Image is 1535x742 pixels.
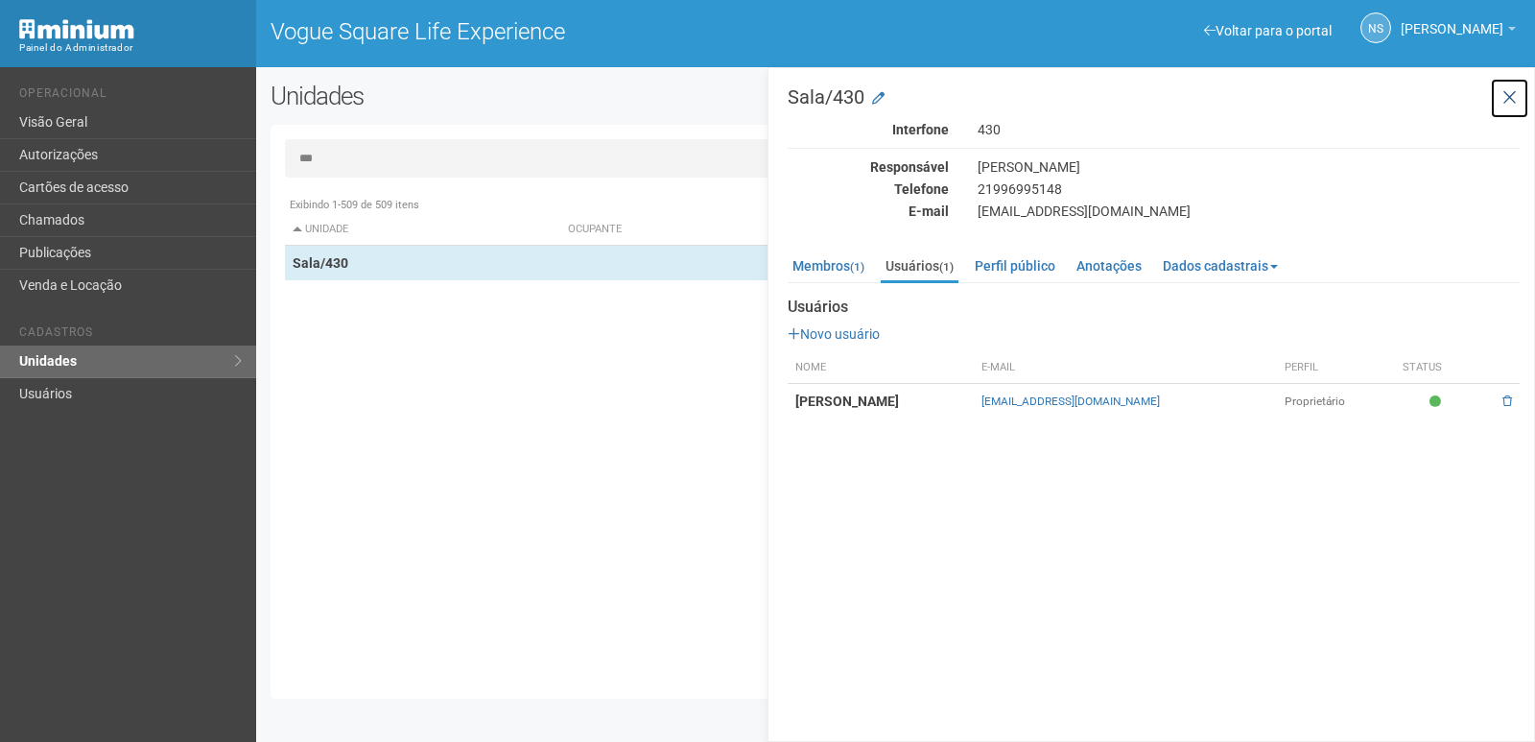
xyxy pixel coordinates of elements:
a: Dados cadastrais [1158,251,1283,280]
th: Nome [788,352,974,384]
th: Status [1395,352,1480,384]
th: Unidade: activate to sort column descending [285,214,561,246]
h3: Sala/430 [788,87,1520,107]
div: 21996995148 [963,180,1534,198]
small: (1) [939,260,954,274]
div: Telefone [773,180,963,198]
span: Ativo [1429,394,1446,410]
td: Proprietário [1277,384,1396,419]
strong: Sala/430 [293,255,348,271]
h1: Vogue Square Life Experience [271,19,882,44]
a: Usuários(1) [881,251,958,283]
a: [PERSON_NAME] [1401,24,1516,39]
strong: Usuários [788,299,1520,316]
div: [PERSON_NAME] [963,158,1534,176]
li: Operacional [19,86,242,107]
small: (1) [850,260,864,274]
a: NS [1360,12,1391,43]
a: Membros(1) [788,251,869,280]
div: Interfone [773,121,963,138]
div: Responsável [773,158,963,176]
a: Modificar a unidade [872,89,885,108]
div: [EMAIL_ADDRESS][DOMAIN_NAME] [963,203,1534,220]
a: Anotações [1072,251,1146,280]
img: Minium [19,19,134,39]
a: Novo usuário [788,326,880,342]
h2: Unidades [271,82,775,110]
li: Cadastros [19,325,242,346]
th: Ocupante: activate to sort column ascending [560,214,1063,246]
a: Perfil público [970,251,1060,280]
strong: [PERSON_NAME] [795,394,899,409]
span: Nicolle Silva [1401,3,1503,36]
div: Painel do Administrador [19,39,242,57]
th: Perfil [1277,352,1396,384]
a: Voltar para o portal [1204,23,1332,38]
th: E-mail [974,352,1277,384]
a: [EMAIL_ADDRESS][DOMAIN_NAME] [981,395,1160,408]
div: Exibindo 1-509 de 509 itens [285,197,1506,214]
div: E-mail [773,203,963,220]
div: 430 [963,121,1534,138]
